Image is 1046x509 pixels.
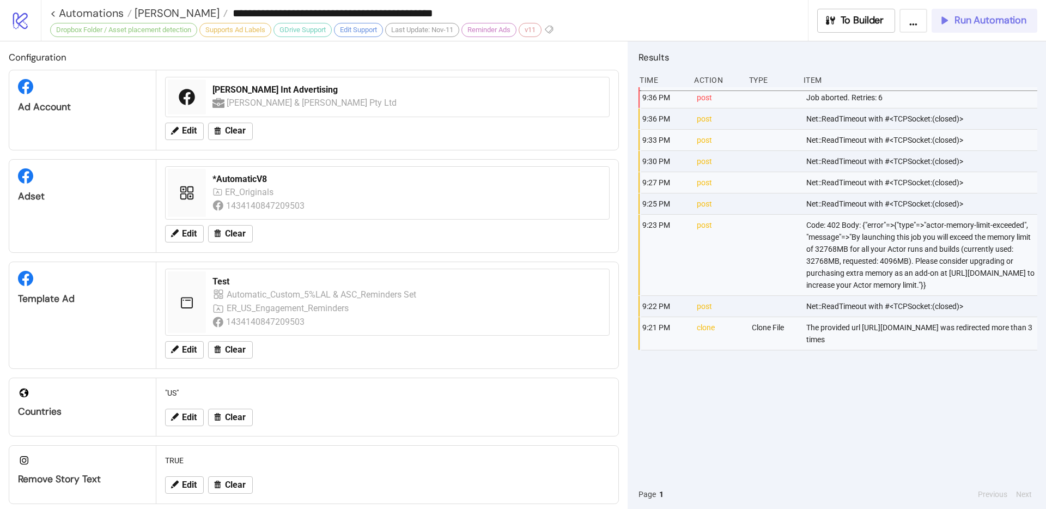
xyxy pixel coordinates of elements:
[748,70,795,90] div: Type
[641,215,688,295] div: 9:23 PM
[225,126,246,136] span: Clear
[696,317,743,350] div: clone
[18,405,147,418] div: Countries
[225,413,246,422] span: Clear
[932,9,1037,33] button: Run Automation
[641,151,688,172] div: 9:30 PM
[226,199,306,213] div: 1434140847209503
[208,225,253,243] button: Clear
[227,301,350,315] div: ER_US_Engagement_Reminders
[334,23,383,37] div: Edit Support
[954,14,1026,27] span: Run Automation
[805,130,1040,150] div: Net::ReadTimeout with #<TCPSocket:(closed)>
[18,190,147,203] div: Adset
[696,172,743,193] div: post
[182,480,197,490] span: Edit
[656,488,667,500] button: 1
[199,23,271,37] div: Supports Ad Labels
[226,315,306,329] div: 1434140847209503
[165,341,204,359] button: Edit
[696,193,743,214] div: post
[638,50,1037,64] h2: Results
[225,185,276,199] div: ER_Originals
[161,450,614,471] div: TRUE
[50,8,132,19] a: < Automations
[165,409,204,426] button: Edit
[50,23,197,37] div: Dropbox Folder / Asset placement detection
[641,130,688,150] div: 9:33 PM
[696,296,743,317] div: post
[693,70,740,90] div: Action
[638,488,656,500] span: Page
[227,288,417,301] div: Automatic_Custom_5%LAL & ASC_Reminders Set
[161,383,614,403] div: "US"
[225,480,246,490] span: Clear
[802,70,1037,90] div: Item
[805,87,1040,108] div: Job aborted. Retries: 6
[182,126,197,136] span: Edit
[817,9,896,33] button: To Builder
[212,276,594,288] div: Test
[18,101,147,113] div: Ad Account
[182,413,197,422] span: Edit
[696,130,743,150] div: post
[805,108,1040,129] div: Net::ReadTimeout with #<TCPSocket:(closed)>
[227,96,398,110] div: [PERSON_NAME] & [PERSON_NAME] Pty Ltd
[641,317,688,350] div: 9:21 PM
[212,173,603,185] div: *AutomaticV8
[132,8,228,19] a: [PERSON_NAME]
[641,296,688,317] div: 9:22 PM
[641,108,688,129] div: 9:36 PM
[461,23,516,37] div: Reminder Ads
[805,193,1040,214] div: Net::ReadTimeout with #<TCPSocket:(closed)>
[273,23,332,37] div: GDrive Support
[696,87,743,108] div: post
[165,123,204,140] button: Edit
[208,476,253,494] button: Clear
[208,341,253,359] button: Clear
[805,172,1040,193] div: Net::ReadTimeout with #<TCPSocket:(closed)>
[805,151,1040,172] div: Net::ReadTimeout with #<TCPSocket:(closed)>
[805,215,1040,295] div: Code: 402 Body: {"error"=>{"type"=>"actor-memory-limit-exceeded", "message"=>"By launching this j...
[751,317,798,350] div: Clone File
[696,151,743,172] div: post
[899,9,927,33] button: ...
[225,345,246,355] span: Clear
[638,70,685,90] div: Time
[9,50,619,64] h2: Configuration
[841,14,884,27] span: To Builder
[208,409,253,426] button: Clear
[696,108,743,129] div: post
[1013,488,1035,500] button: Next
[805,317,1040,350] div: The provided url [URL][DOMAIN_NAME] was redirected more than 3 times
[165,476,204,494] button: Edit
[975,488,1011,500] button: Previous
[18,293,147,305] div: Template Ad
[225,229,246,239] span: Clear
[18,473,147,486] div: Remove Story Text
[641,87,688,108] div: 9:36 PM
[182,345,197,355] span: Edit
[212,84,603,96] div: [PERSON_NAME] Int Advertising
[208,123,253,140] button: Clear
[165,225,204,243] button: Edit
[696,215,743,295] div: post
[641,172,688,193] div: 9:27 PM
[641,193,688,214] div: 9:25 PM
[805,296,1040,317] div: Net::ReadTimeout with #<TCPSocket:(closed)>
[182,229,197,239] span: Edit
[385,23,459,37] div: Last Update: Nov-11
[132,6,220,20] span: [PERSON_NAME]
[519,23,542,37] div: v11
